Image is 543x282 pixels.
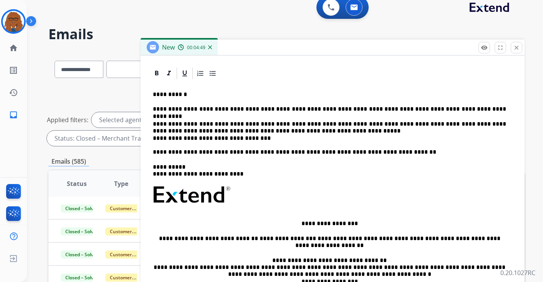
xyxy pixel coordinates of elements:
[9,110,18,119] mat-icon: inbox
[497,44,504,51] mat-icon: fullscreen
[9,43,18,53] mat-icon: home
[179,68,190,79] div: Underline
[9,66,18,75] mat-icon: list_alt
[48,27,525,42] h2: Emails
[47,131,174,146] div: Status: Closed – Merchant Transfer
[105,204,155,212] span: Customer Support
[481,44,488,51] mat-icon: remove_red_eye
[67,179,87,188] span: Status
[163,68,175,79] div: Italic
[91,112,159,128] div: Selected agents: 1
[513,44,520,51] mat-icon: close
[151,68,162,79] div: Bold
[105,250,155,259] span: Customer Support
[3,11,24,32] img: avatar
[9,88,18,97] mat-icon: history
[105,274,155,282] span: Customer Support
[207,68,219,79] div: Bullet List
[61,250,103,259] span: Closed – Solved
[61,274,103,282] span: Closed – Solved
[48,157,89,166] p: Emails (585)
[500,268,535,277] p: 0.20.1027RC
[105,227,155,236] span: Customer Support
[195,68,206,79] div: Ordered List
[187,45,205,51] span: 00:04:49
[61,227,103,236] span: Closed – Solved
[162,43,175,51] span: New
[47,115,88,124] p: Applied filters:
[114,179,128,188] span: Type
[61,204,103,212] span: Closed – Solved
